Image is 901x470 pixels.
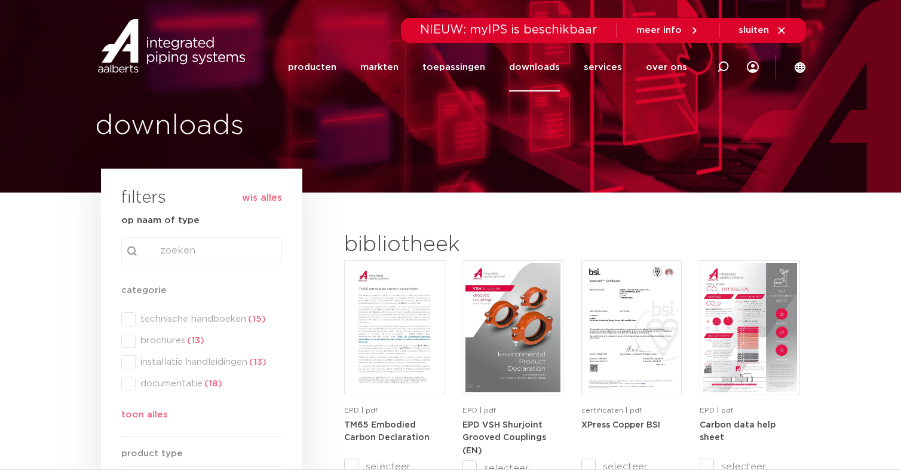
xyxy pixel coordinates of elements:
a: meer info [636,25,700,36]
h3: filters [121,184,166,213]
span: meer info [636,26,682,35]
span: EPD | pdf [700,407,733,414]
img: NL-Carbon-data-help-sheet-pdf.jpg [703,263,797,392]
a: over ons [646,43,687,91]
span: sluiten [738,26,769,35]
a: producten [288,43,336,91]
strong: Carbon data help sheet [700,421,776,442]
a: Carbon data help sheet [700,420,776,442]
span: certificaten | pdf [581,407,642,414]
strong: TM65 Embodied Carbon Declaration [344,421,430,442]
strong: op naam of type [121,216,200,225]
span: EPD | pdf [344,407,378,414]
h1: downloads [95,107,445,145]
nav: Menu [288,43,687,91]
a: services [584,43,622,91]
img: VSH-Shurjoint-Grooved-Couplings_A4EPD_5011512_EN-pdf.jpg [465,263,560,392]
a: TM65 Embodied Carbon Declaration [344,420,430,442]
h2: bibliotheek [344,231,557,260]
a: markten [360,43,399,91]
img: TM65-Embodied-Carbon-Declaration-pdf.jpg [347,263,442,392]
a: EPD VSH Shurjoint Grooved Couplings (EN) [462,420,546,455]
a: sluiten [738,25,787,36]
img: XPress_Koper_BSI-pdf.jpg [584,263,679,392]
strong: EPD VSH Shurjoint Grooved Couplings (EN) [462,421,546,455]
a: toepassingen [422,43,485,91]
a: XPress Copper BSI [581,420,660,429]
div: my IPS [747,43,759,91]
strong: XPress Copper BSI [581,421,660,429]
span: NIEUW: myIPS is beschikbaar [420,24,597,36]
span: EPD | pdf [462,407,496,414]
a: downloads [509,43,560,91]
